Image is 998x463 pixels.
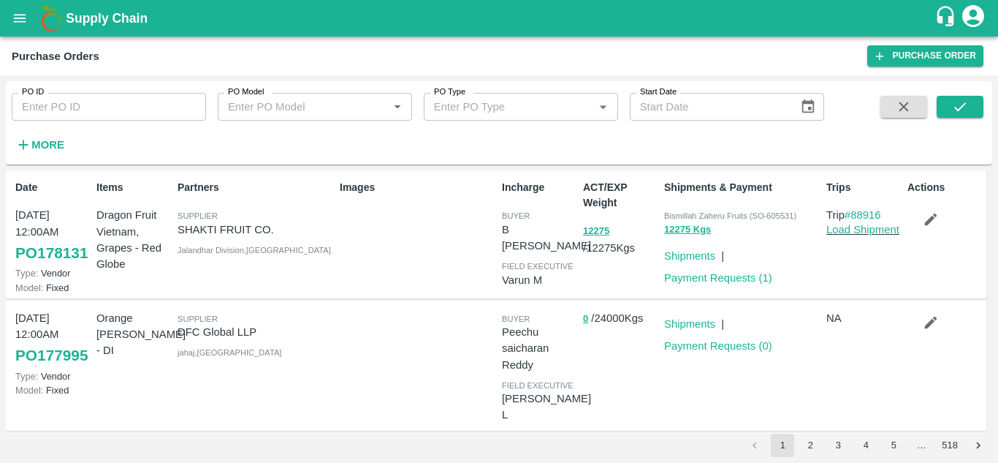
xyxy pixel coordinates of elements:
[15,240,88,266] a: PO178131
[502,272,577,288] p: Varun M
[630,93,789,121] input: Start Date
[3,1,37,35] button: open drawer
[178,222,334,238] p: SHAKTI FRUIT CO.
[664,318,715,330] a: Shipments
[502,262,574,271] span: field executive
[178,348,281,357] span: jahaj , [GEOGRAPHIC_DATA]
[502,315,530,323] span: buyer
[583,180,658,211] p: ACT/EXP Weight
[15,281,91,295] p: Fixed
[96,207,172,272] p: Dragon Fruit Vietnam, Grapes - Red Globe
[15,282,43,293] span: Model:
[664,180,820,195] p: Shipments & Payment
[826,224,899,236] a: Load Shipment
[96,310,172,359] p: Orange [PERSON_NAME] - DI
[222,97,384,116] input: Enter PO Model
[388,97,407,116] button: Open
[15,180,91,195] p: Date
[826,310,902,326] p: NA
[178,180,334,195] p: Partners
[799,434,822,457] button: Go to page 2
[794,93,822,121] button: Choose date
[15,268,38,279] span: Type:
[937,434,962,457] button: Go to page 518
[12,132,68,157] button: More
[15,266,91,280] p: Vendor
[593,97,612,116] button: Open
[96,180,172,195] p: Items
[37,4,66,33] img: logo
[15,369,91,383] p: Vendor
[664,222,711,238] button: 12275 Kgs
[583,311,588,328] button: 0
[66,11,148,26] b: Supply Chain
[66,8,934,29] a: Supply Chain
[502,391,591,424] p: [PERSON_NAME] L
[910,439,933,453] div: …
[882,434,905,457] button: Go to page 5
[907,180,983,195] p: Actions
[178,211,218,220] span: Supplier
[502,222,591,255] p: B [PERSON_NAME]
[845,209,881,221] a: #88916
[867,45,983,67] a: Purchase Order
[12,47,99,66] div: Purchase Orders
[967,434,990,457] button: Go to next page
[715,242,724,264] div: |
[583,223,609,240] button: 12275
[12,93,206,121] input: Enter PO ID
[15,385,43,396] span: Model:
[640,86,677,98] label: Start Date
[178,246,331,255] span: Jalandhar Division , [GEOGRAPHIC_DATA]
[502,324,577,373] p: Peechu saicharan Reddy
[934,5,960,31] div: customer-support
[854,434,877,457] button: Go to page 4
[664,272,772,284] a: Payment Requests (1)
[826,434,850,457] button: Go to page 3
[583,222,658,256] p: / 12275 Kgs
[428,97,590,116] input: Enter PO Type
[15,342,88,369] a: PO177995
[178,315,218,323] span: Supplier
[664,340,772,352] a: Payment Requests (0)
[340,180,496,195] p: Images
[741,434,992,457] nav: pagination navigation
[15,371,38,382] span: Type:
[178,324,334,340] p: DFC Global LLP
[771,434,794,457] button: page 1
[664,211,796,220] span: Bismillah Zaheru Fruits (SO-605531)
[960,3,986,34] div: account of current user
[826,180,902,195] p: Trips
[15,310,91,343] p: [DATE] 12:00AM
[715,310,724,332] div: |
[664,250,715,262] a: Shipments
[502,180,577,195] p: Incharge
[31,139,64,151] strong: More
[228,86,264,98] label: PO Model
[502,381,574,390] span: field executive
[22,86,44,98] label: PO ID
[502,211,530,220] span: buyer
[15,383,91,397] p: Fixed
[434,86,465,98] label: PO Type
[15,207,91,240] p: [DATE] 12:00AM
[583,310,658,327] p: / 24000 Kgs
[826,207,902,223] p: Trip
